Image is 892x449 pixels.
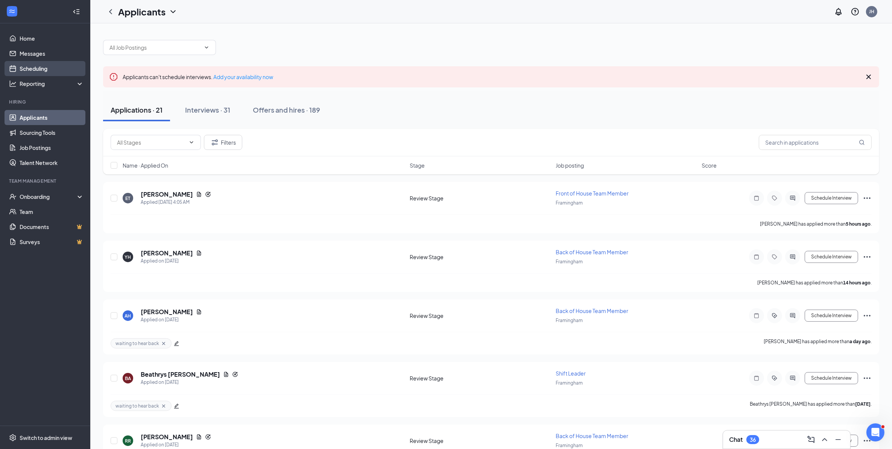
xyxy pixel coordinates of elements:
[196,434,202,440] svg: Document
[185,105,230,115] div: Interviews · 31
[174,403,179,409] span: edit
[556,249,628,255] span: Back of House Team Member
[161,403,167,409] svg: Cross
[125,438,131,444] div: RR
[556,443,583,448] span: Framingham
[141,379,238,386] div: Applied on [DATE]
[410,437,552,444] div: Review Stage
[752,313,761,319] svg: Note
[141,199,211,206] div: Applied [DATE] 4:05 AM
[232,371,238,377] svg: Reapply
[125,313,131,319] div: AH
[115,340,159,347] span: waiting to hear back
[556,190,629,197] span: Front of House Team Member
[161,341,167,347] svg: Cross
[864,72,873,81] svg: Cross
[20,434,72,441] div: Switch to admin view
[111,105,163,115] div: Applications · 21
[757,279,872,286] p: [PERSON_NAME] has applied more than .
[141,308,193,316] h5: [PERSON_NAME]
[20,193,77,200] div: Onboarding
[141,190,193,199] h5: [PERSON_NAME]
[123,162,168,169] span: Name · Applied On
[820,435,829,444] svg: ChevronUp
[805,372,858,384] button: Schedule Interview
[141,257,202,265] div: Applied on [DATE]
[20,110,84,125] a: Applicants
[205,434,211,440] svg: Reapply
[115,403,159,409] span: waiting to hear back
[832,434,844,446] button: Minimize
[196,250,202,256] svg: Document
[750,401,872,411] p: Beathrys [PERSON_NAME] has applied more than .
[109,72,118,81] svg: Error
[125,254,131,260] div: YH
[770,195,779,201] svg: Tag
[855,401,871,407] b: [DATE]
[9,193,17,200] svg: UserCheck
[805,251,858,263] button: Schedule Interview
[20,234,84,249] a: SurveysCrown
[759,135,872,150] input: Search in applications
[729,435,743,444] h3: Chat
[109,43,201,52] input: All Job Postings
[851,7,860,16] svg: QuestionInfo
[205,191,211,197] svg: Reapply
[788,313,797,319] svg: ActiveChat
[863,374,872,383] svg: Ellipses
[752,195,761,201] svg: Note
[788,195,797,201] svg: ActiveChat
[556,318,583,323] span: Framingham
[141,249,193,257] h5: [PERSON_NAME]
[764,338,872,348] p: [PERSON_NAME] has applied more than .
[556,200,583,206] span: Framingham
[805,434,817,446] button: ComposeMessage
[410,162,425,169] span: Stage
[204,135,242,150] button: Filter Filters
[556,380,583,386] span: Framingham
[834,435,843,444] svg: Minimize
[556,370,586,377] span: Shift Leader
[556,432,628,439] span: Back of House Team Member
[213,73,273,80] a: Add your availability now
[556,259,583,264] span: Framingham
[9,80,17,87] svg: Analysis
[210,138,219,147] svg: Filter
[410,253,552,261] div: Review Stage
[106,7,115,16] svg: ChevronLeft
[752,375,761,381] svg: Note
[223,371,229,377] svg: Document
[869,8,874,15] div: JH
[834,7,843,16] svg: Notifications
[770,375,779,381] svg: ActiveTag
[859,139,865,145] svg: MagnifyingGlass
[9,178,82,184] div: Team Management
[141,441,211,449] div: Applied on [DATE]
[752,254,761,260] svg: Note
[141,370,220,379] h5: Beathrys [PERSON_NAME]
[125,375,131,382] div: BA
[410,374,552,382] div: Review Stage
[8,8,16,15] svg: WorkstreamLogo
[770,254,779,260] svg: Tag
[805,192,858,204] button: Schedule Interview
[9,434,17,441] svg: Settings
[863,436,872,445] svg: Ellipses
[141,433,193,441] h5: [PERSON_NAME]
[253,105,320,115] div: Offers and hires · 189
[9,99,82,105] div: Hiring
[73,8,80,15] svg: Collapse
[410,194,552,202] div: Review Stage
[788,375,797,381] svg: ActiveChat
[556,307,628,314] span: Back of House Team Member
[863,252,872,261] svg: Ellipses
[20,219,84,234] a: DocumentsCrown
[118,5,166,18] h1: Applicants
[846,221,871,227] b: 5 hours ago
[141,316,202,324] div: Applied on [DATE]
[788,254,797,260] svg: ActiveChat
[770,313,779,319] svg: ActiveTag
[556,162,584,169] span: Job posting
[123,73,273,80] span: Applicants can't schedule interviews.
